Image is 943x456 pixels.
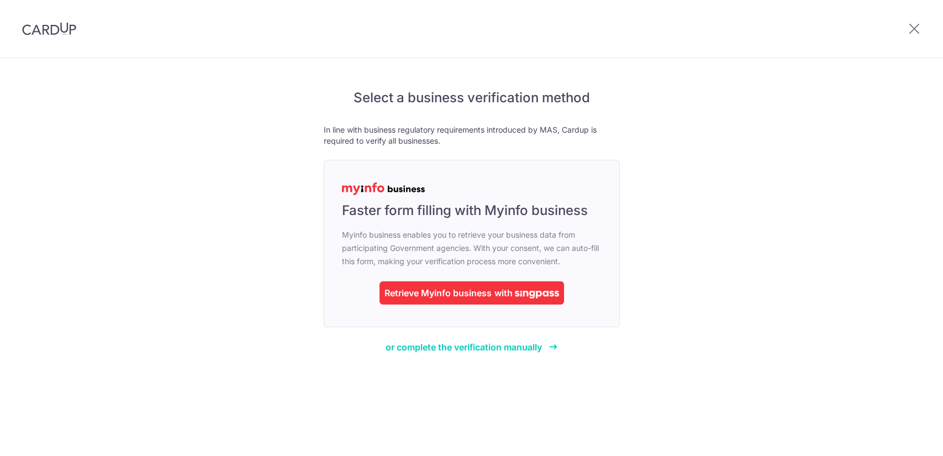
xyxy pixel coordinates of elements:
span: with [494,287,513,298]
a: or complete the verification manually [386,340,557,354]
h5: Select a business verification method [324,89,620,107]
p: In line with business regulatory requirements introduced by MAS, Cardup is required to verify all... [324,124,620,146]
span: Faster form filling with Myinfo business [342,202,588,219]
img: singpass [515,291,559,298]
a: Faster form filling with Myinfo business Myinfo business enables you to retrieve your business da... [324,160,620,327]
iframe: Opens a widget where you can find more information [872,423,932,450]
span: or complete the verification manually [386,342,542,353]
img: MyInfoLogo [342,182,425,195]
img: CardUp [22,22,76,35]
div: Retrieve Myinfo business [384,286,492,300]
span: Myinfo business enables you to retrieve your business data from participating Government agencies... [342,228,602,268]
